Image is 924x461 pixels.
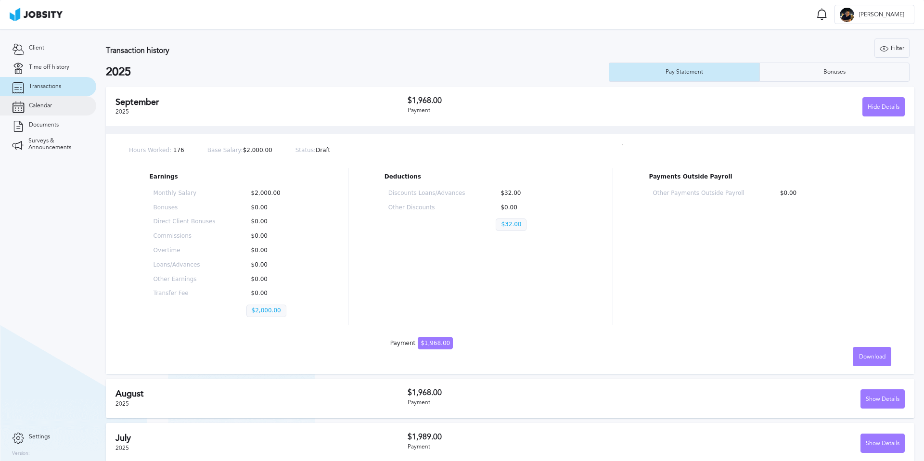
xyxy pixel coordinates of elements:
div: Hide Details [863,98,904,117]
button: Download [853,347,891,366]
span: Base Salary: [207,147,243,154]
div: Payment [408,399,656,406]
span: Settings [29,434,50,440]
p: $0.00 [246,290,308,297]
span: Documents [29,122,59,128]
div: Bonuses [819,69,850,76]
p: Deductions [385,174,577,180]
label: Version: [12,451,30,457]
button: Filter [874,38,910,58]
p: $2,000.00 [246,305,286,317]
p: $2,000.00 [207,147,272,154]
p: $2,000.00 [246,190,308,197]
div: Payment [390,340,453,347]
div: Payment [408,107,656,114]
p: $32.00 [496,190,573,197]
div: Payment [408,444,656,450]
h2: August [115,389,408,399]
p: Commissions [154,233,216,240]
p: $0.00 [246,247,308,254]
p: Loans/Advances [154,262,216,269]
h3: $1,968.00 [408,388,656,397]
h3: $1,968.00 [408,96,656,105]
h3: $1,989.00 [408,433,656,441]
div: Show Details [861,434,904,453]
button: Show Details [860,434,905,453]
p: Draft [295,147,331,154]
p: $0.00 [246,262,308,269]
p: $0.00 [246,276,308,283]
button: Show Details [860,389,905,409]
p: $0.00 [246,233,308,240]
p: Overtime [154,247,216,254]
div: Show Details [861,390,904,409]
p: $0.00 [775,190,867,197]
p: $32.00 [496,218,526,231]
p: Other Payments Outside Payroll [653,190,744,197]
span: Hours Worked: [129,147,171,154]
span: Status: [295,147,316,154]
span: 2025 [115,108,129,115]
p: Discounts Loans/Advances [388,190,465,197]
p: 176 [129,147,184,154]
p: $0.00 [496,205,573,211]
h3: Transaction history [106,46,546,55]
p: $0.00 [246,218,308,225]
div: Pay Statement [661,69,708,76]
h2: July [115,433,408,443]
p: Earnings [150,174,312,180]
img: ab4bad089aa723f57921c736e9817d99.png [10,8,63,21]
span: [PERSON_NAME] [854,12,909,18]
p: $0.00 [246,205,308,211]
span: Download [859,354,885,360]
p: Transfer Fee [154,290,216,297]
h2: 2025 [106,65,609,79]
span: Calendar [29,102,52,109]
span: Time off history [29,64,69,71]
span: $1,968.00 [418,337,453,349]
button: Pay Statement [609,63,759,82]
p: Bonuses [154,205,216,211]
span: Transactions [29,83,61,90]
p: Other Discounts [388,205,465,211]
span: Surveys & Announcements [28,138,84,151]
button: Hide Details [862,97,905,116]
button: Bonuses [759,63,910,82]
span: 2025 [115,400,129,407]
button: B[PERSON_NAME] [834,5,914,24]
p: Other Earnings [154,276,216,283]
p: Payments Outside Payroll [649,174,871,180]
p: Monthly Salary [154,190,216,197]
div: Filter [875,39,909,58]
h2: September [115,97,408,107]
div: B [840,8,854,22]
p: Direct Client Bonuses [154,218,216,225]
span: Client [29,45,44,51]
span: 2025 [115,445,129,451]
